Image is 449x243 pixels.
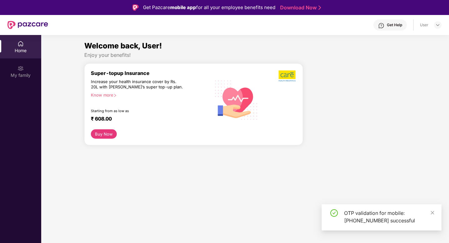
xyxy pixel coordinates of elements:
[330,209,338,217] span: check-circle
[17,41,24,47] img: svg+xml;base64,PHN2ZyBpZD0iSG9tZSIgeG1sbnM9Imh0dHA6Ly93d3cudzMub3JnLzIwMDAvc3ZnIiB3aWR0aD0iMjAiIG...
[344,209,434,224] div: OTP validation for mobile: [PHONE_NUMBER] successful
[280,4,319,11] a: Download Now
[318,4,321,11] img: Stroke
[430,211,435,215] span: close
[387,22,402,27] div: Get Help
[91,109,184,113] div: Starting from as low as
[7,21,48,29] img: New Pazcare Logo
[17,65,24,72] img: svg+xml;base64,PHN2ZyB3aWR0aD0iMjAiIGhlaWdodD0iMjAiIHZpZXdCb3g9IjAgMCAyMCAyMCIgZmlsbD0ibm9uZSIgeG...
[91,116,205,123] div: ₹ 608.00
[84,52,406,58] div: Enjoy your benefits!
[420,22,428,27] div: User
[91,129,117,139] button: Buy Now
[279,70,296,82] img: b5dec4f62d2307b9de63beb79f102df3.png
[91,70,211,76] div: Super-topup Insurance
[143,4,275,11] div: Get Pazcare for all your employee benefits need
[170,4,196,10] strong: mobile app
[91,92,207,97] div: Know more
[91,79,184,90] div: Increase your health insurance cover by Rs. 20L with [PERSON_NAME]’s super top-up plan.
[435,22,440,27] img: svg+xml;base64,PHN2ZyBpZD0iRHJvcGRvd24tMzJ4MzIiIHhtbG5zPSJodHRwOi8vd3d3LnczLm9yZy8yMDAwL3N2ZyIgd2...
[113,94,117,97] span: right
[132,4,139,11] img: Logo
[211,73,262,126] img: svg+xml;base64,PHN2ZyB4bWxucz0iaHR0cDovL3d3dy53My5vcmcvMjAwMC9zdmciIHhtbG5zOnhsaW5rPSJodHRwOi8vd3...
[378,22,384,29] img: svg+xml;base64,PHN2ZyBpZD0iSGVscC0zMngzMiIgeG1sbnM9Imh0dHA6Ly93d3cudzMub3JnLzIwMDAvc3ZnIiB3aWR0aD...
[84,41,162,50] span: Welcome back, User!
